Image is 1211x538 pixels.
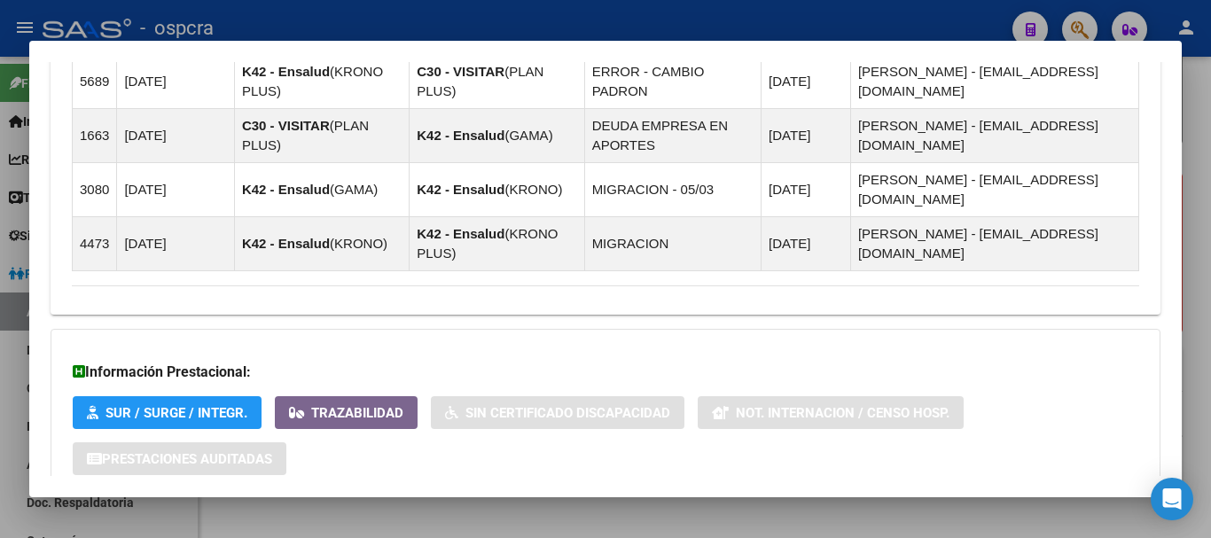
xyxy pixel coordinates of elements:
span: Sin Certificado Discapacidad [465,405,670,421]
h3: Información Prestacional: [73,362,1138,383]
strong: K42 - Ensalud [242,64,330,79]
button: Trazabilidad [275,396,418,429]
td: 3080 [73,162,117,216]
td: [DATE] [117,54,235,108]
td: MIGRACION [584,216,761,270]
span: PLAN PLUS [242,118,369,152]
td: [PERSON_NAME] - [EMAIL_ADDRESS][DOMAIN_NAME] [850,54,1138,108]
td: [PERSON_NAME] - [EMAIL_ADDRESS][DOMAIN_NAME] [850,216,1138,270]
button: Sin Certificado Discapacidad [431,396,684,429]
td: ERROR - CAMBIO PADRON [584,54,761,108]
span: GAMA [334,182,373,197]
td: ( ) [234,54,409,108]
td: ( ) [410,162,584,216]
strong: K42 - Ensalud [417,226,504,241]
strong: K42 - Ensalud [242,182,330,197]
td: [DATE] [117,216,235,270]
span: SUR / SURGE / INTEGR. [105,405,247,421]
span: KRONO [334,236,383,251]
span: Not. Internacion / Censo Hosp. [736,405,949,421]
td: [DATE] [117,108,235,162]
td: 1663 [73,108,117,162]
td: [DATE] [762,108,851,162]
td: ( ) [234,216,409,270]
strong: K42 - Ensalud [417,128,504,143]
td: 5689 [73,54,117,108]
span: GAMA [509,128,548,143]
td: ( ) [234,108,409,162]
td: ( ) [410,54,584,108]
button: Not. Internacion / Censo Hosp. [698,396,964,429]
span: KRONO PLUS [242,64,383,98]
td: [DATE] [762,216,851,270]
td: MIGRACION - 05/03 [584,162,761,216]
div: Open Intercom Messenger [1151,478,1193,520]
td: ( ) [234,162,409,216]
strong: C30 - VISITAR [417,64,504,79]
span: Prestaciones Auditadas [102,451,272,467]
td: DEUDA EMPRESA EN APORTES [584,108,761,162]
td: ( ) [410,108,584,162]
button: Prestaciones Auditadas [73,442,286,475]
td: [DATE] [117,162,235,216]
td: ( ) [410,216,584,270]
strong: K42 - Ensalud [417,182,504,197]
span: KRONO [509,182,558,197]
td: [PERSON_NAME] - [EMAIL_ADDRESS][DOMAIN_NAME] [850,108,1138,162]
strong: K42 - Ensalud [242,236,330,251]
span: PLAN PLUS [417,64,543,98]
span: KRONO PLUS [417,226,558,261]
td: [DATE] [762,54,851,108]
td: [DATE] [762,162,851,216]
strong: C30 - VISITAR [242,118,330,133]
span: Trazabilidad [311,405,403,421]
td: [PERSON_NAME] - [EMAIL_ADDRESS][DOMAIN_NAME] [850,162,1138,216]
td: 4473 [73,216,117,270]
button: SUR / SURGE / INTEGR. [73,396,262,429]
